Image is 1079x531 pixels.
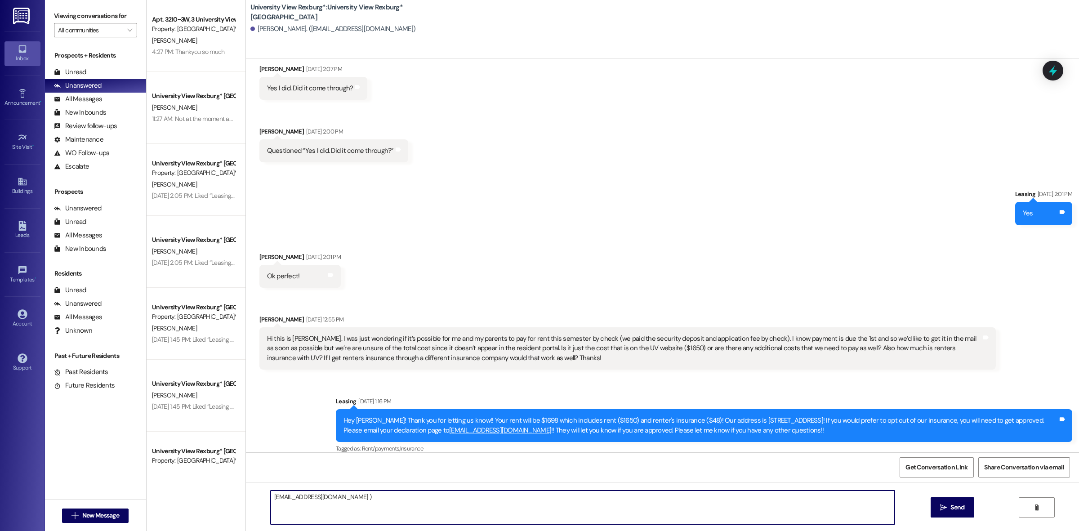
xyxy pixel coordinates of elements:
div: Unanswered [54,204,102,213]
div: University View Rexburg* [GEOGRAPHIC_DATA] [152,91,235,101]
div: WO Follow-ups [54,148,109,158]
div: 11:27 AM: Not at the moment and thank you [152,115,263,123]
div: Past + Future Residents [45,351,146,361]
div: [DATE] 2:07 PM [304,64,342,74]
div: Unread [54,286,86,295]
div: Property: [GEOGRAPHIC_DATA]* [152,24,235,34]
i:  [940,504,947,511]
div: University View Rexburg* [GEOGRAPHIC_DATA] [152,235,235,245]
div: New Inbounds [54,108,106,117]
span: • [35,275,36,281]
span: • [32,143,34,149]
div: Leasing [1015,189,1072,202]
div: Yes [1023,209,1033,218]
div: [PERSON_NAME] [259,127,408,139]
div: Unknown [54,326,92,335]
span: • [40,98,41,105]
a: Leads [4,218,40,242]
span: Insurance [400,445,423,452]
i:  [127,27,132,34]
div: 4:27 PM: Thankyou so much [152,48,225,56]
div: Hi this is [PERSON_NAME]. I was just wondering if it’s possible for me and my parents to pay for ... [267,334,981,363]
a: Buildings [4,174,40,198]
div: New Inbounds [54,244,106,254]
a: Support [4,351,40,375]
div: Yes I did. Did it come through? [267,84,353,93]
span: Share Conversation via email [984,463,1064,472]
div: University View Rexburg* [GEOGRAPHIC_DATA] [152,159,235,168]
span: Get Conversation Link [905,463,968,472]
div: Review follow-ups [54,121,117,131]
div: All Messages [54,231,102,240]
div: [DATE] 1:16 PM [356,397,391,406]
a: Templates • [4,263,40,287]
a: Inbox [4,41,40,66]
div: [PERSON_NAME] [259,252,341,265]
button: Get Conversation Link [900,457,973,477]
div: [PERSON_NAME] [259,315,996,327]
div: [DATE] 2:01 PM [1035,189,1072,199]
button: Send [931,497,974,518]
div: All Messages [54,94,102,104]
div: University View Rexburg* [GEOGRAPHIC_DATA] [152,446,235,456]
span: [PERSON_NAME] [152,324,197,332]
div: Escalate [54,162,89,171]
div: Maintenance [54,135,103,144]
div: Property: [GEOGRAPHIC_DATA]* [152,456,235,465]
div: Property: [GEOGRAPHIC_DATA]* [152,312,235,321]
input: All communities [58,23,123,37]
a: Account [4,307,40,331]
span: [PERSON_NAME] [152,391,197,399]
div: Prospects [45,187,146,196]
div: [PERSON_NAME] [259,64,368,77]
div: Unanswered [54,81,102,90]
div: Future Residents [54,381,115,390]
a: Site Visit • [4,130,40,154]
div: Unread [54,67,86,77]
div: [DATE] 1:45 PM: Liked “Leasing ([GEOGRAPHIC_DATA]*): Hey [PERSON_NAME]! You have a concession for... [152,402,666,411]
span: Send [950,503,964,512]
img: ResiDesk Logo [13,8,31,24]
div: [DATE] 2:00 PM [304,127,343,136]
div: University View Rexburg* [GEOGRAPHIC_DATA] [152,379,235,388]
span: [PERSON_NAME] [152,180,197,188]
div: [PERSON_NAME]. ([EMAIL_ADDRESS][DOMAIN_NAME]) [250,24,416,34]
div: Unanswered [54,299,102,308]
i:  [71,512,78,519]
span: Rent/payments , [362,445,400,452]
div: Questioned “Yes I did. Did it come through?” [267,146,394,156]
div: Hey [PERSON_NAME]! Thank you for letting us know!! Your rent will be $1698 which includes rent ($... [343,416,1058,435]
label: Viewing conversations for [54,9,137,23]
div: [DATE] 1:45 PM: Liked “Leasing ([GEOGRAPHIC_DATA]*): Hey [PERSON_NAME]! You have a concession for... [152,335,666,344]
button: Share Conversation via email [978,457,1070,477]
div: Unread [54,217,86,227]
button: New Message [62,509,129,523]
span: New Message [82,511,119,520]
div: [DATE] 2:05 PM: Liked “Leasing ([GEOGRAPHIC_DATA]*): We don't but thanks for checking” [152,259,387,267]
b: University View Rexburg*: University View Rexburg* [GEOGRAPHIC_DATA] [250,3,430,22]
div: Past Residents [54,367,108,377]
textarea: [EMAIL_ADDRESS][DOMAIN_NAME] ) [271,491,895,524]
span: [PERSON_NAME] [152,247,197,255]
span: [PERSON_NAME] [152,36,197,45]
div: Prospects + Residents [45,51,146,60]
div: Tagged as: [336,442,1072,455]
div: University View Rexburg* [GEOGRAPHIC_DATA] [152,303,235,312]
div: [DATE] 2:01 PM [304,252,341,262]
div: Apt. 3210~3W, 3 University View Rexburg [152,15,235,24]
span: [PERSON_NAME] [152,103,197,112]
div: Property: [GEOGRAPHIC_DATA]* [152,168,235,178]
div: Leasing [336,397,1072,409]
div: [DATE] 12:55 PM [304,315,343,324]
div: Residents [45,269,146,278]
a: [EMAIL_ADDRESS][DOMAIN_NAME] [449,426,551,435]
div: [DATE] 2:05 PM: Liked “Leasing ([GEOGRAPHIC_DATA]*): We don't but thanks for checking” [152,192,387,200]
div: Ok perfect! [267,272,300,281]
div: All Messages [54,312,102,322]
i:  [1033,504,1040,511]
